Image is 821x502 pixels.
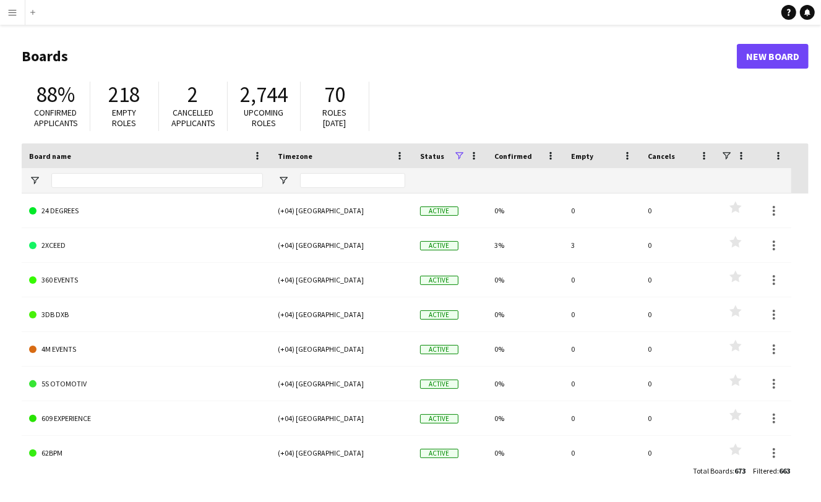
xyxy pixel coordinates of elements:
[113,107,137,129] span: Empty roles
[270,436,413,470] div: (+04) [GEOGRAPHIC_DATA]
[323,107,347,129] span: Roles [DATE]
[29,367,263,401] a: 5S OTOMOTIV
[640,194,717,228] div: 0
[420,345,458,354] span: Active
[640,401,717,435] div: 0
[487,228,564,262] div: 3%
[29,151,71,161] span: Board name
[420,151,444,161] span: Status
[29,297,263,332] a: 3DB DXB
[564,194,640,228] div: 0
[37,81,75,108] span: 88%
[487,367,564,401] div: 0%
[270,332,413,366] div: (+04) [GEOGRAPHIC_DATA]
[29,332,263,367] a: 4M EVENTS
[270,263,413,297] div: (+04) [GEOGRAPHIC_DATA]
[420,414,458,423] span: Active
[640,436,717,470] div: 0
[29,194,263,228] a: 24 DEGREES
[51,173,263,188] input: Board name Filter Input
[640,367,717,401] div: 0
[734,466,746,475] span: 673
[564,332,640,366] div: 0
[300,173,405,188] input: Timezone Filter Input
[270,228,413,262] div: (+04) [GEOGRAPHIC_DATA]
[420,310,458,320] span: Active
[564,367,640,401] div: 0
[270,401,413,435] div: (+04) [GEOGRAPHIC_DATA]
[188,81,199,108] span: 2
[487,401,564,435] div: 0%
[640,228,717,262] div: 0
[29,436,263,470] a: 62BPM
[737,44,809,69] a: New Board
[779,466,790,475] span: 663
[640,332,717,366] div: 0
[487,297,564,331] div: 0%
[270,297,413,331] div: (+04) [GEOGRAPHIC_DATA]
[240,81,288,108] span: 2,744
[648,151,675,161] span: Cancels
[109,81,140,108] span: 218
[29,263,263,297] a: 360 EVENTS
[693,466,733,475] span: Total Boards
[564,297,640,331] div: 0
[420,449,458,458] span: Active
[22,47,737,66] h1: Boards
[270,367,413,401] div: (+04) [GEOGRAPHIC_DATA]
[564,436,640,470] div: 0
[420,380,458,389] span: Active
[171,107,215,129] span: Cancelled applicants
[693,459,746,483] div: :
[564,228,640,262] div: 3
[494,151,532,161] span: Confirmed
[29,175,40,186] button: Open Filter Menu
[487,263,564,297] div: 0%
[420,241,458,250] span: Active
[487,332,564,366] div: 0%
[564,401,640,435] div: 0
[278,151,312,161] span: Timezone
[640,297,717,331] div: 0
[29,228,263,263] a: 2XCEED
[571,151,593,161] span: Empty
[564,263,640,297] div: 0
[420,276,458,285] span: Active
[244,107,284,129] span: Upcoming roles
[640,263,717,297] div: 0
[753,459,790,483] div: :
[324,81,345,108] span: 70
[29,401,263,436] a: 609 EXPERIENCE
[487,194,564,228] div: 0%
[34,107,78,129] span: Confirmed applicants
[753,466,777,475] span: Filtered
[420,206,458,216] span: Active
[270,194,413,228] div: (+04) [GEOGRAPHIC_DATA]
[278,175,289,186] button: Open Filter Menu
[487,436,564,470] div: 0%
